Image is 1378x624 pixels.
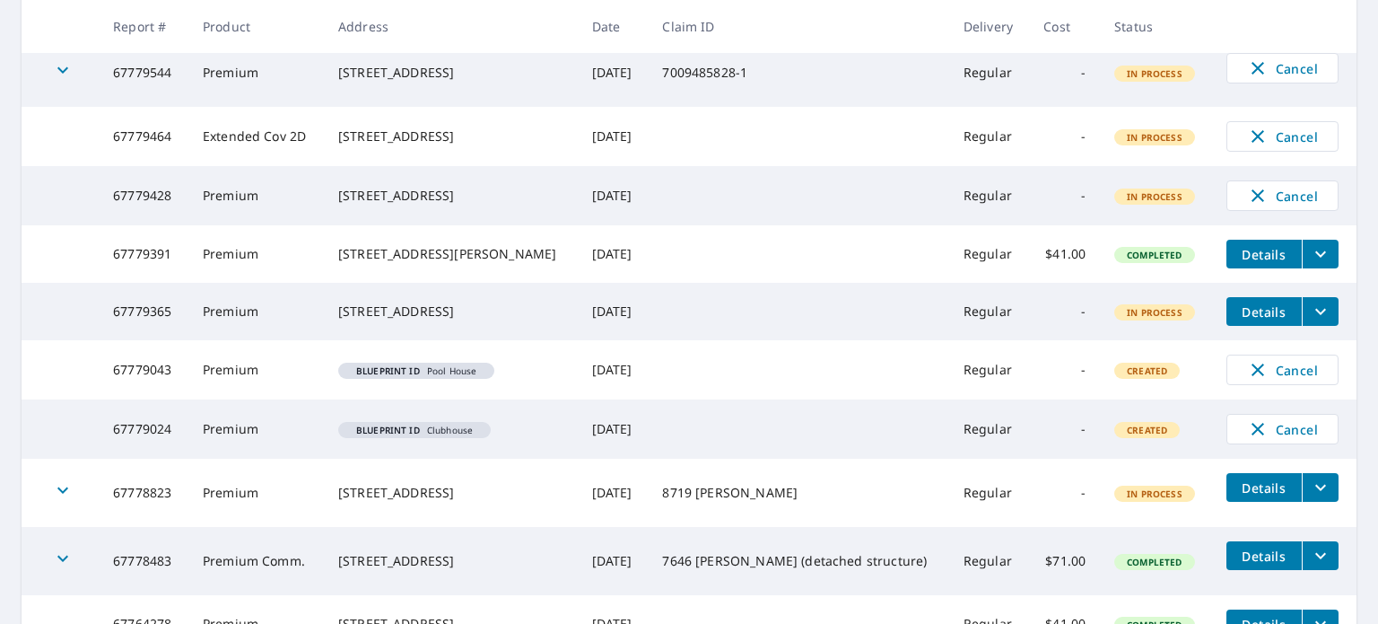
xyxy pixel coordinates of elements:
td: 8719 [PERSON_NAME] [648,459,948,527]
td: [DATE] [578,107,649,166]
span: In Process [1116,306,1193,319]
div: [STREET_ADDRESS][PERSON_NAME] [338,245,563,263]
span: Pool House [345,366,487,375]
td: Regular [949,39,1029,107]
span: In Process [1116,67,1193,80]
td: Premium [188,225,324,283]
td: [DATE] [578,459,649,527]
button: detailsBtn-67778483 [1226,541,1302,570]
div: [STREET_ADDRESS] [338,187,563,205]
span: Details [1237,479,1291,497]
td: Premium [188,283,324,340]
div: [STREET_ADDRESS] [338,127,563,145]
td: - [1029,400,1100,459]
button: Cancel [1226,121,1339,152]
td: [DATE] [578,283,649,340]
td: Premium [188,39,324,107]
td: Regular [949,459,1029,527]
div: [STREET_ADDRESS] [338,303,563,321]
span: Cancel [1245,57,1320,79]
button: filesDropdownBtn-67779391 [1302,240,1339,268]
td: Regular [949,400,1029,459]
td: 67778483 [99,527,188,595]
td: [DATE] [578,340,649,400]
td: 67779043 [99,340,188,400]
td: 67779391 [99,225,188,283]
td: $41.00 [1029,225,1100,283]
td: 67778823 [99,459,188,527]
td: - [1029,166,1100,225]
td: Extended Cov 2D [188,107,324,166]
td: - [1029,39,1100,107]
td: [DATE] [578,400,649,459]
span: Details [1237,548,1291,565]
td: Regular [949,283,1029,340]
div: [STREET_ADDRESS] [338,64,563,82]
span: Completed [1116,556,1192,568]
span: In Process [1116,488,1193,500]
span: Clubhouse [345,426,484,435]
td: 67779365 [99,283,188,340]
td: Regular [949,340,1029,400]
td: 7646 [PERSON_NAME] (detached structure) [648,527,948,595]
button: filesDropdownBtn-67779365 [1302,297,1339,326]
span: Cancel [1245,418,1320,440]
td: Premium [188,459,324,527]
button: Cancel [1226,355,1339,385]
span: Cancel [1245,126,1320,147]
td: Regular [949,166,1029,225]
td: - [1029,340,1100,400]
button: Cancel [1226,414,1339,444]
span: In Process [1116,131,1193,144]
button: detailsBtn-67778823 [1226,473,1302,502]
td: Premium [188,340,324,400]
span: Cancel [1245,359,1320,381]
td: [DATE] [578,39,649,107]
td: $71.00 [1029,527,1100,595]
span: Completed [1116,249,1192,261]
span: Created [1116,424,1178,436]
td: Premium [188,400,324,459]
button: Cancel [1226,53,1339,83]
td: Regular [949,225,1029,283]
td: 67779024 [99,400,188,459]
span: Details [1237,303,1291,321]
span: Cancel [1245,185,1320,207]
button: detailsBtn-67779391 [1226,240,1302,268]
button: detailsBtn-67779365 [1226,297,1302,326]
em: Blueprint ID [356,366,420,375]
td: [DATE] [578,166,649,225]
button: filesDropdownBtn-67778823 [1302,473,1339,502]
div: [STREET_ADDRESS] [338,552,563,570]
td: Regular [949,107,1029,166]
span: In Process [1116,190,1193,203]
em: Blueprint ID [356,426,420,435]
td: - [1029,107,1100,166]
span: Created [1116,365,1178,377]
td: [DATE] [578,225,649,283]
td: Premium Comm. [188,527,324,595]
div: [STREET_ADDRESS] [338,484,563,502]
span: Details [1237,246,1291,263]
td: Premium [188,166,324,225]
td: Regular [949,527,1029,595]
td: 7009485828-1 [648,39,948,107]
td: [DATE] [578,527,649,595]
td: - [1029,283,1100,340]
button: Cancel [1226,180,1339,211]
td: 67779428 [99,166,188,225]
td: 67779544 [99,39,188,107]
button: filesDropdownBtn-67778483 [1302,541,1339,570]
td: - [1029,459,1100,527]
td: 67779464 [99,107,188,166]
